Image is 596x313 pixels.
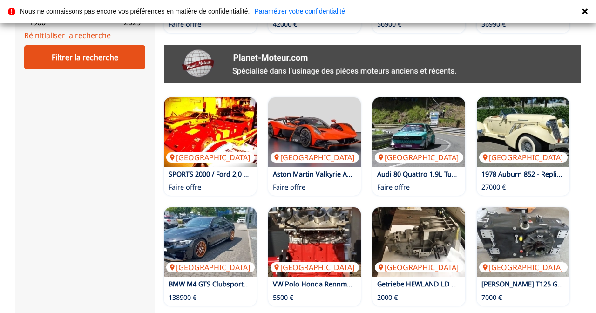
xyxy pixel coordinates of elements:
[479,152,568,163] p: [GEOGRAPHIC_DATA]
[273,183,305,192] p: Faire offre
[481,279,580,288] a: [PERSON_NAME] T125 Getriebe
[375,152,463,163] p: [GEOGRAPHIC_DATA]
[479,262,568,272] p: [GEOGRAPHIC_DATA]
[377,279,463,288] a: Getriebe HEWLAND LD 202
[169,183,201,192] p: Faire offre
[481,183,506,192] p: 27000 €
[169,170,338,178] a: SPORTS 2000 / Ford 2,0 / Prototyp bis Bj.1995 gesucht
[164,207,257,277] a: BMW M4 GTS Clubsport, Limited Edition 700, Carbon[GEOGRAPHIC_DATA]
[268,207,361,277] a: VW Polo Honda Rennmotor 16V[GEOGRAPHIC_DATA]
[481,170,564,178] a: 1978 Auburn 852 - Replica
[271,152,359,163] p: [GEOGRAPHIC_DATA]
[24,45,145,69] div: Filtrer la recherche
[164,97,257,167] a: SPORTS 2000 / Ford 2,0 / Prototyp bis Bj.1995 gesucht[GEOGRAPHIC_DATA]
[273,170,370,178] a: Aston Martin Valkyrie AMR Pro
[271,262,359,272] p: [GEOGRAPHIC_DATA]
[254,8,345,14] a: Paramétrer votre confidentialité
[273,279,374,288] a: VW Polo Honda Rennmotor 16V
[372,207,465,277] a: Getriebe HEWLAND LD 202[GEOGRAPHIC_DATA]
[377,183,410,192] p: Faire offre
[166,152,255,163] p: [GEOGRAPHIC_DATA]
[24,30,111,41] a: Réinitialiser la recherche
[377,20,401,29] p: 56900 €
[169,20,201,29] p: Faire offre
[20,8,250,14] p: Nous ne connaissons pas encore vos préférences en matière de confidentialité.
[372,207,465,277] img: Getriebe HEWLAND LD 202
[164,207,257,277] img: BMW M4 GTS Clubsport, Limited Edition 700, Carbon
[268,97,361,167] img: Aston Martin Valkyrie AMR Pro
[481,293,502,302] p: 7000 €
[477,207,569,277] a: Ricardo T125 Getriebe[GEOGRAPHIC_DATA]
[164,97,257,167] img: SPORTS 2000 / Ford 2,0 / Prototyp bis Bj.1995 gesucht
[477,97,569,167] img: 1978 Auburn 852 - Replica
[273,20,297,29] p: 42000 €
[377,170,463,178] a: Audi 80 Quattro 1.9L Turbo
[268,207,361,277] img: VW Polo Honda Rennmotor 16V
[477,207,569,277] img: Ricardo T125 Getriebe
[372,97,465,167] img: Audi 80 Quattro 1.9L Turbo
[481,20,506,29] p: 36990 €
[169,293,196,302] p: 138900 €
[268,97,361,167] a: Aston Martin Valkyrie AMR Pro[GEOGRAPHIC_DATA]
[169,279,335,288] a: BMW M4 GTS Clubsport, Limited Edition 700, Carbon
[375,262,463,272] p: [GEOGRAPHIC_DATA]
[273,293,293,302] p: 5500 €
[477,97,569,167] a: 1978 Auburn 852 - Replica[GEOGRAPHIC_DATA]
[377,293,398,302] p: 2000 €
[372,97,465,167] a: Audi 80 Quattro 1.9L Turbo[GEOGRAPHIC_DATA]
[166,262,255,272] p: [GEOGRAPHIC_DATA]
